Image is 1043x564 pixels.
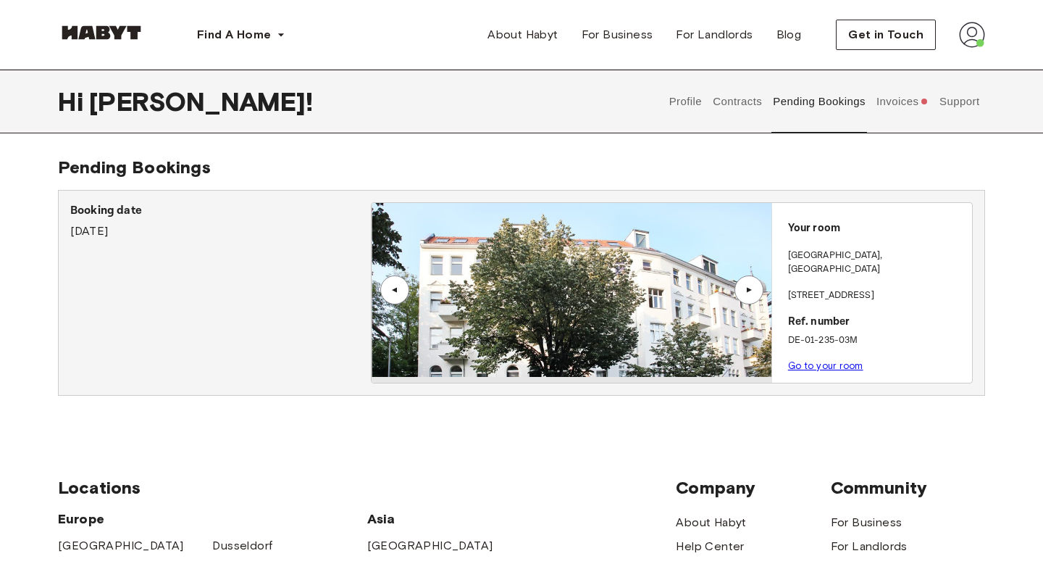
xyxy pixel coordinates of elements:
a: Dusseldorf [212,537,272,555]
a: Help Center [676,538,744,555]
span: Blog [776,26,802,43]
p: Your room [788,220,966,237]
p: Booking date [70,202,371,220]
img: Habyt [58,25,145,40]
a: About Habyt [676,514,746,531]
p: [STREET_ADDRESS] [788,289,966,303]
div: ▲ [388,286,402,294]
span: Europe [58,510,367,528]
a: For Landlords [831,538,908,555]
a: [GEOGRAPHIC_DATA] [58,537,184,555]
button: Pending Bookings [771,70,868,133]
span: About Habyt [487,26,558,43]
a: For Business [570,20,665,49]
p: Ref. number [788,314,966,331]
a: [GEOGRAPHIC_DATA] [367,537,493,555]
button: Profile [667,70,704,133]
div: ▲ [742,286,756,294]
button: Invoices [874,70,930,133]
p: [GEOGRAPHIC_DATA] , [GEOGRAPHIC_DATA] [788,249,966,277]
span: For Landlords [676,26,753,43]
span: Pending Bookings [58,157,211,178]
span: [PERSON_NAME] ! [89,86,313,117]
button: Contracts [711,70,764,133]
a: About Habyt [476,20,569,49]
a: Blog [765,20,813,49]
button: Get in Touch [836,20,936,50]
button: Support [937,70,981,133]
span: Company [676,477,830,499]
span: Get in Touch [848,26,923,43]
img: Image of the room [372,203,771,377]
span: Find A Home [197,26,271,43]
div: [DATE] [70,202,371,240]
a: For Landlords [664,20,764,49]
button: Find A Home [185,20,297,49]
img: avatar [959,22,985,48]
p: DE-01-235-03M [788,333,966,348]
span: Locations [58,477,676,499]
span: Community [831,477,985,499]
a: For Business [831,514,902,531]
span: Hi [58,86,89,117]
a: Go to your room [788,360,863,371]
span: For Business [582,26,653,43]
div: user profile tabs [663,70,985,133]
span: Asia [367,510,521,528]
